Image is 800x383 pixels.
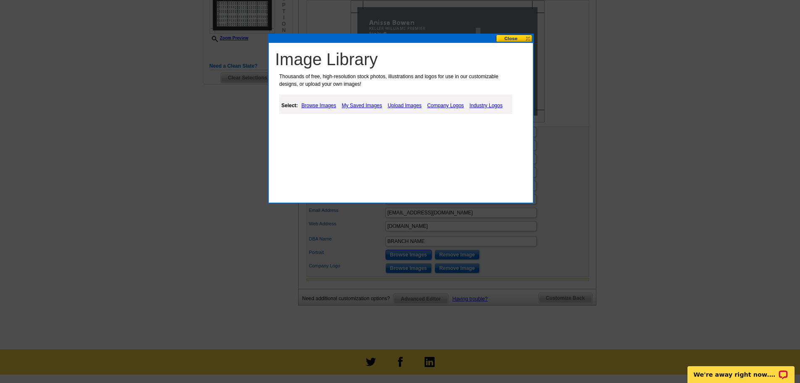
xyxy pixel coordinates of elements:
[299,100,338,111] a: Browse Images
[682,357,800,383] iframe: LiveChat chat widget
[275,49,531,69] h1: Image Library
[275,73,515,88] p: Thousands of free, high-resolution stock photos, illustrations and logos for use in our customiza...
[425,100,466,111] a: Company Logos
[281,103,298,108] strong: Select:
[386,100,424,111] a: Upload Images
[340,100,384,111] a: My Saved Images
[467,100,505,111] a: Industry Logos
